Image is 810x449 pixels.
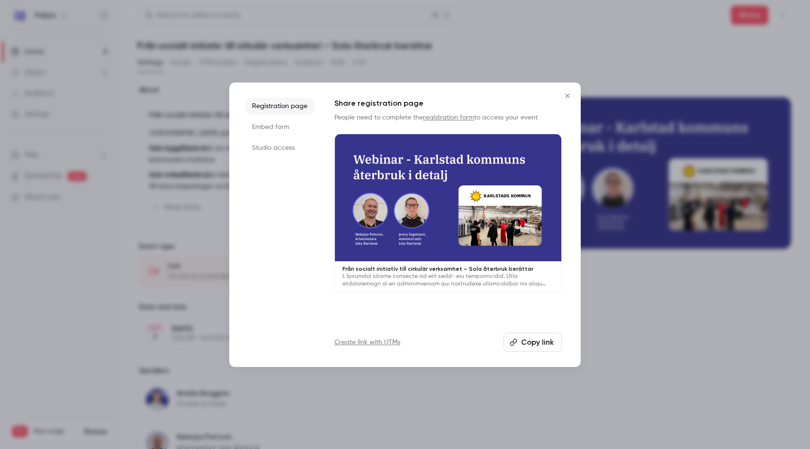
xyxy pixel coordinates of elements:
p: Från socialt initiativ till cirkulär verksamhet – Sola återbruk berättar [342,265,554,273]
p: People need to complete the to access your event [334,113,562,122]
p: L Ipsumdol sitame consecte ad elit sedd- eiu temporincidid. Utla etdoloremagn al en adminimveniam... [342,273,554,288]
li: Studio access [244,139,315,156]
a: Create link with UTMs [334,338,400,347]
li: Registration page [244,98,315,115]
a: registration form [423,114,474,121]
a: Från socialt initiativ till cirkulär verksamhet – Sola återbruk berättarL Ipsumdol sitame consect... [334,134,562,293]
button: Copy link [504,333,562,352]
button: Close [558,86,577,105]
h1: Share registration page [334,98,562,109]
li: Embed form [244,119,315,136]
